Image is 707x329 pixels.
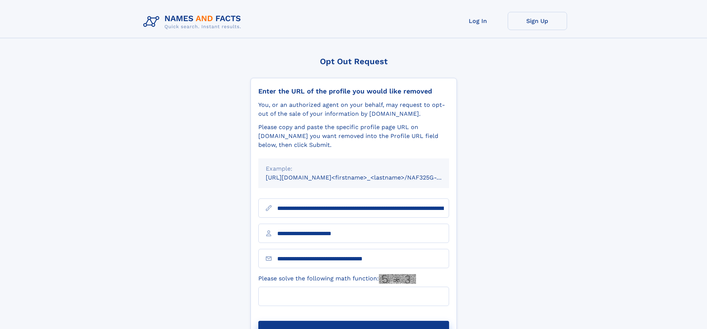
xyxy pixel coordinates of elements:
div: Opt Out Request [251,57,457,66]
div: You, or an authorized agent on your behalf, may request to opt-out of the sale of your informatio... [258,101,449,118]
a: Sign Up [508,12,567,30]
div: Enter the URL of the profile you would like removed [258,87,449,95]
label: Please solve the following math function: [258,274,416,284]
a: Log In [448,12,508,30]
div: Example: [266,164,442,173]
small: [URL][DOMAIN_NAME]<firstname>_<lastname>/NAF325G-xxxxxxxx [266,174,463,181]
img: Logo Names and Facts [140,12,247,32]
div: Please copy and paste the specific profile page URL on [DOMAIN_NAME] you want removed into the Pr... [258,123,449,149]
